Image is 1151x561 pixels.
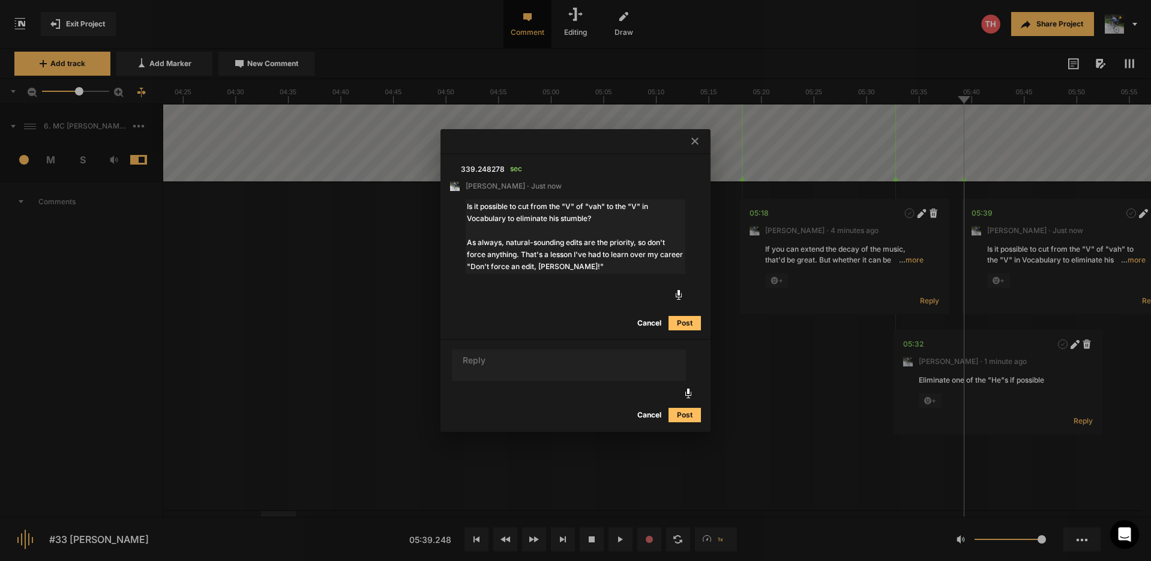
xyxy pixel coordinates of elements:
[630,408,669,422] button: Cancel
[630,316,669,330] button: Cancel
[669,408,701,422] button: Post
[1110,520,1139,549] div: Open Intercom Messenger
[466,181,562,192] span: [PERSON_NAME] · Just now
[450,181,460,191] img: ACg8ocLxXzHjWyafR7sVkIfmxRufCxqaSAR27SDjuE-ggbMy1qqdgD8=s96-c
[669,316,701,330] button: Post
[510,163,528,175] span: sec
